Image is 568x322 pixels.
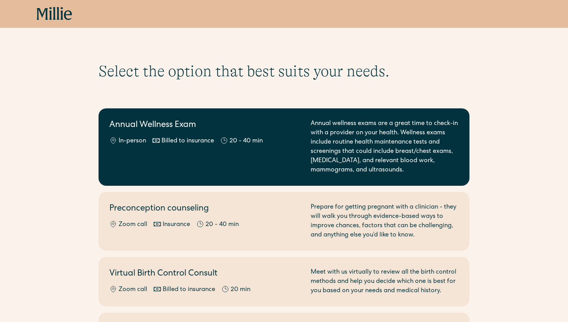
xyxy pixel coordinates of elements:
[206,220,239,230] div: 20 - 40 min
[99,257,469,307] a: Virtual Birth Control ConsultZoom callBilled to insurance20 minMeet with us virtually to review a...
[99,192,469,251] a: Preconception counselingZoom callInsurance20 - 40 minPrepare for getting pregnant with a clinicia...
[109,119,301,132] h2: Annual Wellness Exam
[99,62,469,80] h1: Select the option that best suits your needs.
[163,220,190,230] div: Insurance
[109,268,301,281] h2: Virtual Birth Control Consult
[119,285,147,295] div: Zoom call
[311,119,459,175] div: Annual wellness exams are a great time to check-in with a provider on your health. Wellness exams...
[163,285,215,295] div: Billed to insurance
[119,137,146,146] div: In-person
[162,137,214,146] div: Billed to insurance
[311,203,459,240] div: Prepare for getting pregnant with a clinician - they will walk you through evidence-based ways to...
[231,285,250,295] div: 20 min
[109,203,301,216] h2: Preconception counseling
[99,108,469,186] a: Annual Wellness ExamIn-personBilled to insurance20 - 40 minAnnual wellness exams are a great time...
[230,137,263,146] div: 20 - 40 min
[311,268,459,296] div: Meet with us virtually to review all the birth control methods and help you decide which one is b...
[119,220,147,230] div: Zoom call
